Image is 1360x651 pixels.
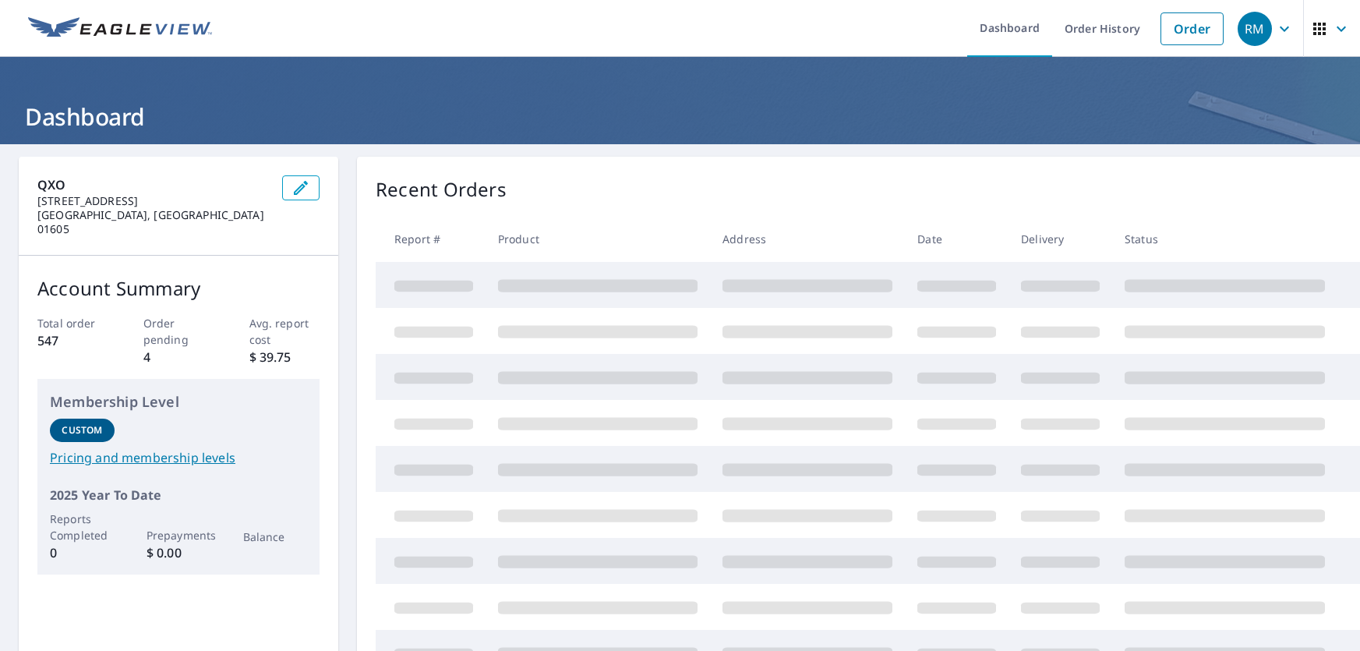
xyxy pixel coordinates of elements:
p: $ 39.75 [249,348,320,366]
p: Membership Level [50,391,307,412]
p: 2025 Year To Date [50,486,307,504]
th: Address [710,216,905,262]
p: 4 [143,348,214,366]
p: Recent Orders [376,175,507,203]
p: Custom [62,423,102,437]
p: Account Summary [37,274,320,303]
p: Order pending [143,315,214,348]
th: Delivery [1009,216,1112,262]
th: Date [905,216,1009,262]
p: Reports Completed [50,511,115,543]
p: 0 [50,543,115,562]
a: Order [1160,12,1224,45]
a: Pricing and membership levels [50,448,307,467]
p: Total order [37,315,108,331]
p: Balance [243,529,308,545]
div: RM [1238,12,1272,46]
p: Avg. report cost [249,315,320,348]
h1: Dashboard [19,101,1341,133]
th: Report # [376,216,486,262]
th: Status [1112,216,1337,262]
p: QXO [37,175,270,194]
p: $ 0.00 [147,543,211,562]
p: [GEOGRAPHIC_DATA], [GEOGRAPHIC_DATA] 01605 [37,208,270,236]
p: 547 [37,331,108,350]
p: [STREET_ADDRESS] [37,194,270,208]
img: EV Logo [28,17,212,41]
p: Prepayments [147,527,211,543]
th: Product [486,216,710,262]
